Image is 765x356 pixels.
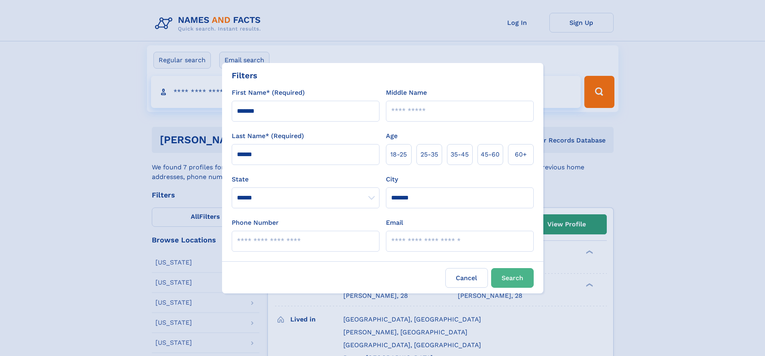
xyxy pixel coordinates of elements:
[386,175,398,184] label: City
[386,218,403,228] label: Email
[232,69,257,81] div: Filters
[390,150,407,159] span: 18‑25
[491,268,534,288] button: Search
[232,88,305,98] label: First Name* (Required)
[515,150,527,159] span: 60+
[445,268,488,288] label: Cancel
[232,131,304,141] label: Last Name* (Required)
[232,218,279,228] label: Phone Number
[451,150,469,159] span: 35‑45
[386,131,398,141] label: Age
[386,88,427,98] label: Middle Name
[232,175,379,184] label: State
[481,150,500,159] span: 45‑60
[420,150,438,159] span: 25‑35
